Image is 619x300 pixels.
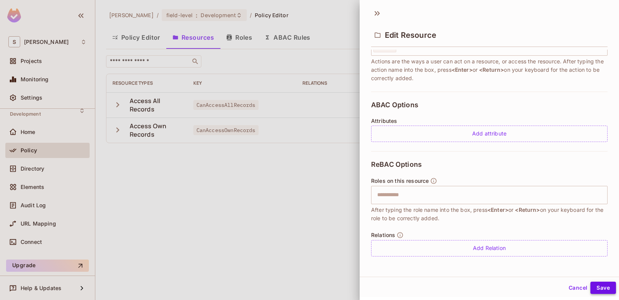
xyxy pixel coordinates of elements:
[385,31,436,40] span: Edit Resource
[566,282,590,294] button: Cancel
[515,206,540,213] span: <Return>
[371,240,608,256] div: Add Relation
[590,282,616,294] button: Save
[487,206,508,213] span: <Enter>
[452,66,473,73] span: <Enter>
[371,178,429,184] span: Roles on this resource
[371,101,418,109] span: ABAC Options
[371,206,608,223] span: After typing the role name into the box, press or on your keyboard for the role to be correctly a...
[371,126,608,142] div: Add attribute
[371,232,395,238] span: Relations
[371,57,608,82] span: Actions are the ways a user can act on a resource, or access the resource. After typing the actio...
[371,118,397,124] span: Attributes
[371,161,422,168] span: ReBAC Options
[479,66,504,73] span: <Return>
